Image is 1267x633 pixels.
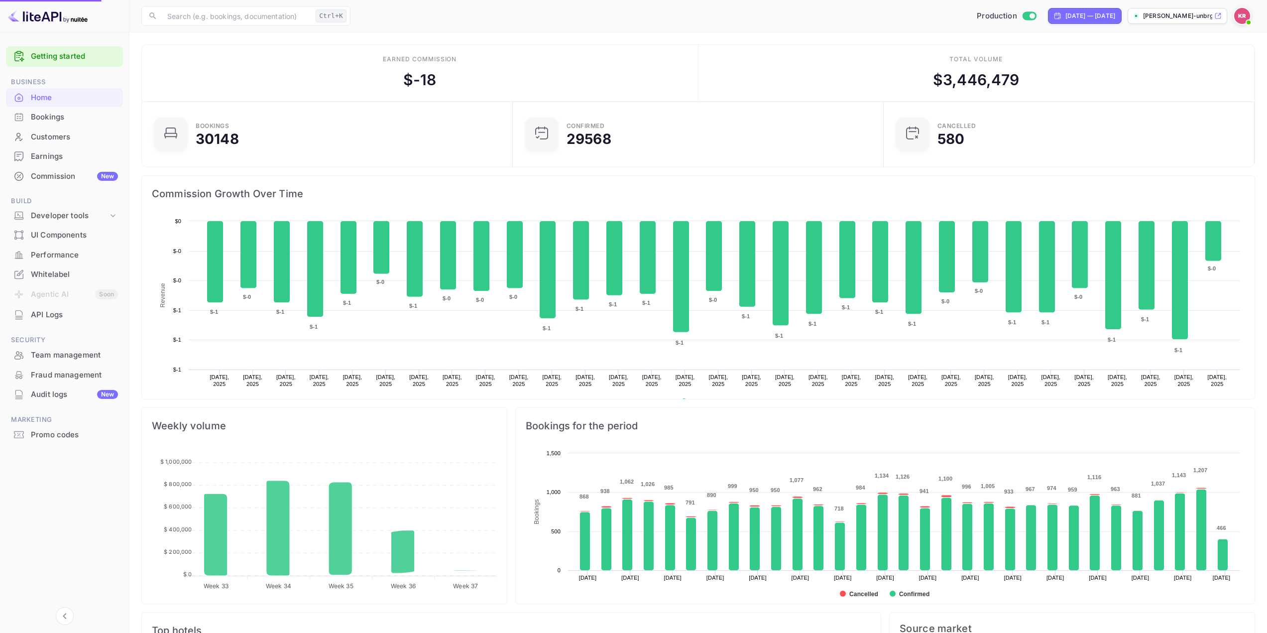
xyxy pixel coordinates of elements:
div: Team management [6,346,123,365]
span: Marketing [6,414,123,425]
div: Home [31,92,118,104]
div: Developer tools [31,210,108,222]
div: Ctrl+K [316,9,346,22]
a: Fraud management [6,366,123,384]
div: Promo codes [31,429,118,441]
a: Customers [6,127,123,146]
div: API Logs [31,309,118,321]
a: UI Components [6,226,123,244]
div: Audit logs [31,389,118,400]
a: Getting started [31,51,118,62]
div: CANCELLED [937,123,976,129]
div: Customers [6,127,123,147]
div: Whitelabel [31,269,118,280]
div: Performance [31,250,118,261]
div: Commission [31,171,118,182]
div: [DATE] — [DATE] [1065,11,1115,20]
div: New [97,390,118,399]
div: Performance [6,246,123,265]
input: Search (e.g. bookings, documentation) [161,6,312,26]
div: CommissionNew [6,167,123,186]
a: Promo codes [6,425,123,444]
div: Getting started [6,46,123,67]
div: 580 [937,132,964,146]
div: Whitelabel [6,265,123,284]
div: Fraud management [6,366,123,385]
div: Bookings [196,123,229,129]
span: Production [977,10,1017,22]
a: Performance [6,246,123,264]
div: New [97,172,118,181]
a: Bookings [6,108,123,126]
a: Audit logsNew [6,385,123,403]
div: 30148 [196,132,239,146]
span: Security [6,335,123,346]
a: API Logs [6,305,123,324]
img: Kobus Roux [1234,8,1250,24]
div: API Logs [6,305,123,325]
div: Fraud management [31,370,118,381]
a: Earnings [6,147,123,165]
div: UI Components [6,226,123,245]
div: Bookings [6,108,123,127]
div: Promo codes [6,425,123,445]
img: LiteAPI logo [8,8,88,24]
div: Developer tools [6,207,123,225]
div: Team management [31,350,118,361]
div: Bookings [31,112,118,123]
div: Customers [31,131,118,143]
span: Business [6,77,123,88]
a: CommissionNew [6,167,123,185]
a: Team management [6,346,123,364]
div: 29568 [567,132,611,146]
a: Whitelabel [6,265,123,283]
div: Earnings [6,147,123,166]
div: Confirmed [567,123,605,129]
div: Audit logsNew [6,385,123,404]
div: UI Components [31,230,118,241]
span: Build [6,196,123,207]
button: Collapse navigation [56,607,74,625]
div: Switch to Sandbox mode [973,10,1040,22]
p: [PERSON_NAME]-unbrg.[PERSON_NAME]... [1143,11,1212,20]
div: Home [6,88,123,108]
div: Earnings [31,151,118,162]
a: Home [6,88,123,107]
